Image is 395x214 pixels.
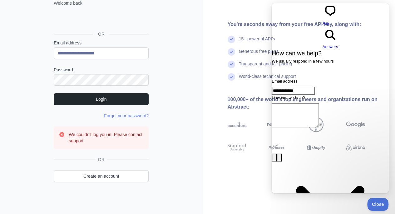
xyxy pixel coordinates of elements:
iframe: Help Scout Beacon - Close [367,198,389,211]
span: OR [93,31,110,37]
div: You're seconds away from your free API key, along with: [228,21,385,28]
button: Login [54,93,149,105]
label: Password [54,67,149,73]
div: World-class technical support [239,73,296,86]
img: nokia [267,117,286,132]
div: 100,000+ of the world's top engineers and organizations run on Abstract: [228,96,385,111]
img: check mark [228,73,235,81]
iframe: Help Scout Beacon - Live Chat, Contact Form, and Knowledge Base [272,3,389,193]
div: Transparent and fair pricing [239,61,292,73]
h3: We couldn't log you in. Please contact support. [69,131,144,144]
div: Generous free plans [239,48,279,61]
a: Forgot your password? [104,113,149,118]
label: Email address [54,40,149,46]
iframe: Кнопка "Войти с аккаунтом Google" [51,13,151,27]
img: stanford university [228,143,247,152]
img: check mark [228,48,235,56]
span: OR [96,156,107,163]
img: check mark [228,61,235,68]
img: check mark [228,36,235,43]
img: accenture [228,117,247,132]
div: 15+ powerful API's [239,36,275,48]
a: Create an account [54,170,149,182]
img: payoneer [267,143,286,152]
